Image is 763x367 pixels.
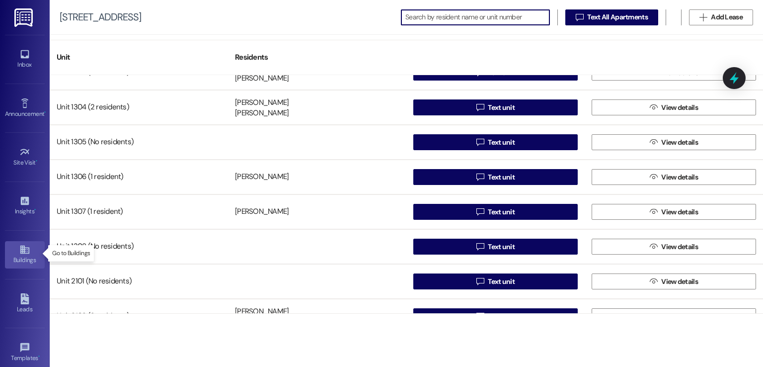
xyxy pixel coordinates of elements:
[661,207,698,217] span: View details
[50,97,228,117] div: Unit 1304 (2 residents)
[488,172,515,183] span: Text unit
[592,274,756,289] button: View details
[413,274,578,289] button: Text unit
[50,202,228,222] div: Unit 1307 (1 resident)
[5,241,45,268] a: Buildings
[476,208,484,216] i: 
[36,158,37,165] span: •
[38,353,40,360] span: •
[661,137,698,148] span: View details
[413,134,578,150] button: Text unit
[488,102,515,113] span: Text unit
[650,243,657,251] i: 
[689,9,753,25] button: Add Lease
[650,208,657,216] i: 
[488,276,515,287] span: Text unit
[661,311,698,322] span: View details
[592,134,756,150] button: View details
[5,192,45,219] a: Insights •
[592,99,756,115] button: View details
[5,290,45,317] a: Leads
[711,12,743,22] span: Add Lease
[488,137,515,148] span: Text unit
[50,306,228,326] div: Unit 2102 (2 residents)
[476,312,484,320] i: 
[476,138,484,146] i: 
[650,138,657,146] i: 
[565,9,658,25] button: Text All Apartments
[587,12,648,22] span: Text All Apartments
[476,277,484,285] i: 
[650,277,657,285] i: 
[488,311,515,322] span: Text unit
[592,308,756,324] button: View details
[60,12,141,22] div: [STREET_ADDRESS]
[50,237,228,257] div: Unit 1308 (No residents)
[52,249,90,258] p: Go to Buildings
[650,312,657,320] i: 
[650,103,657,111] i: 
[235,97,289,108] div: [PERSON_NAME]
[592,204,756,220] button: View details
[476,173,484,181] i: 
[50,167,228,187] div: Unit 1306 (1 resident)
[405,10,549,24] input: Search by resident name or unit number
[476,103,484,111] i: 
[476,243,484,251] i: 
[235,207,289,217] div: [PERSON_NAME]
[661,102,698,113] span: View details
[661,242,698,252] span: View details
[413,308,578,324] button: Text unit
[34,206,36,213] span: •
[488,242,515,252] span: Text unit
[699,13,707,21] i: 
[50,272,228,291] div: Unit 2101 (No residents)
[235,306,289,317] div: [PERSON_NAME]
[228,45,406,70] div: Residents
[50,132,228,152] div: Unit 1305 (No residents)
[576,13,583,21] i: 
[44,109,46,116] span: •
[235,172,289,183] div: [PERSON_NAME]
[235,74,289,84] div: [PERSON_NAME]
[5,144,45,171] a: Site Visit •
[50,45,228,70] div: Unit
[14,8,35,27] img: ResiDesk Logo
[5,339,45,366] a: Templates •
[661,276,698,287] span: View details
[488,207,515,217] span: Text unit
[650,173,657,181] i: 
[413,204,578,220] button: Text unit
[592,239,756,255] button: View details
[413,239,578,255] button: Text unit
[235,108,289,119] div: [PERSON_NAME]
[661,172,698,183] span: View details
[592,169,756,185] button: View details
[413,169,578,185] button: Text unit
[413,99,578,115] button: Text unit
[5,46,45,73] a: Inbox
